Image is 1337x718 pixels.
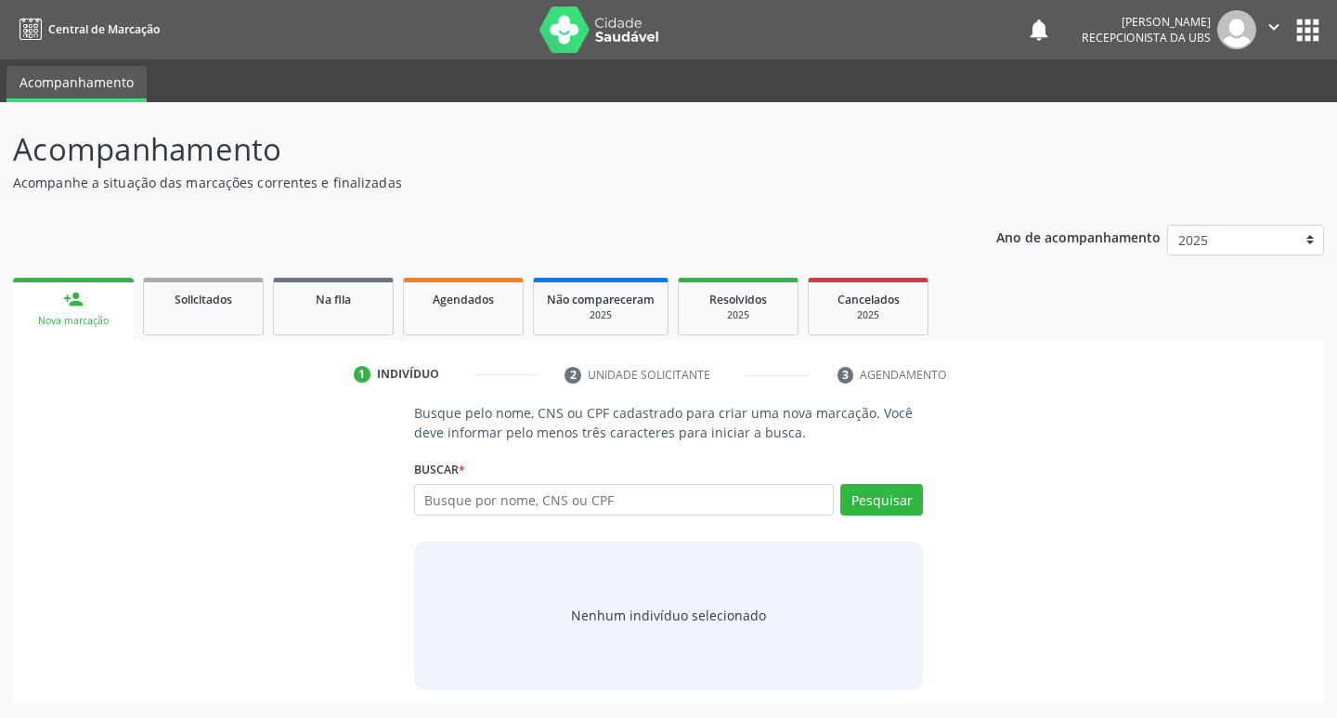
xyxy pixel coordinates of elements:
[63,289,84,309] div: person_add
[547,292,655,307] span: Não compareceram
[709,292,767,307] span: Resolvidos
[1256,10,1292,49] button: 
[840,484,923,516] button: Pesquisar
[1217,10,1256,49] img: img
[996,225,1161,248] p: Ano de acompanhamento
[414,455,465,484] label: Buscar
[1264,17,1284,37] i: 
[354,366,370,383] div: 1
[48,21,160,37] span: Central de Marcação
[547,308,655,322] div: 2025
[377,366,439,383] div: Indivíduo
[571,606,766,625] div: Nenhum indivíduo selecionado
[1082,30,1211,46] span: Recepcionista da UBS
[822,308,915,322] div: 2025
[175,292,232,307] span: Solicitados
[837,292,900,307] span: Cancelados
[414,403,924,442] p: Busque pelo nome, CNS ou CPF cadastrado para criar uma nova marcação. Você deve informar pelo men...
[13,173,930,192] p: Acompanhe a situação das marcações correntes e finalizadas
[414,484,835,516] input: Busque por nome, CNS ou CPF
[692,308,785,322] div: 2025
[13,126,930,173] p: Acompanhamento
[433,292,494,307] span: Agendados
[316,292,351,307] span: Na fila
[1026,17,1052,43] button: notifications
[13,14,160,45] a: Central de Marcação
[1292,14,1324,46] button: apps
[26,314,121,328] div: Nova marcação
[1082,14,1211,30] div: [PERSON_NAME]
[6,66,147,102] a: Acompanhamento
